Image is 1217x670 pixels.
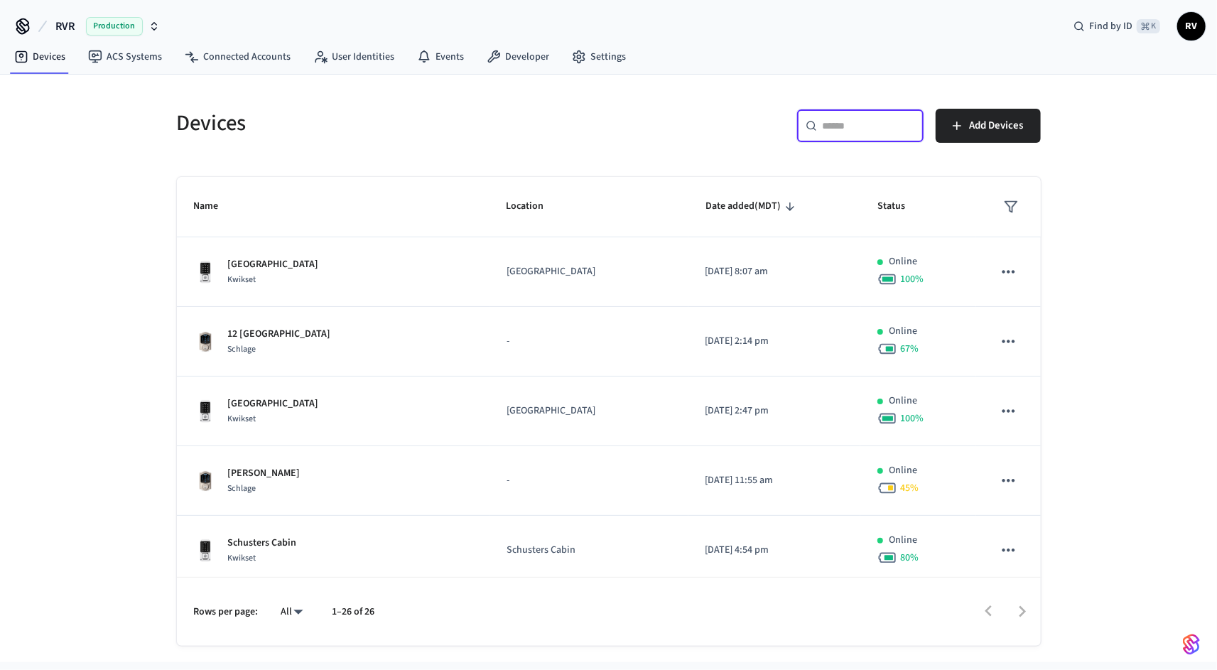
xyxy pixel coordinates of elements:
[194,195,237,217] span: Name
[55,18,75,35] span: RVR
[561,44,637,70] a: Settings
[900,551,919,565] span: 80 %
[889,254,917,269] p: Online
[507,473,671,488] p: -
[900,342,919,356] span: 67 %
[507,404,671,418] p: [GEOGRAPHIC_DATA]
[1062,13,1172,39] div: Find by ID⌘ K
[77,44,173,70] a: ACS Systems
[705,264,844,279] p: [DATE] 8:07 am
[228,552,256,564] span: Kwikset
[705,543,844,558] p: [DATE] 4:54 pm
[705,334,844,349] p: [DATE] 2:14 pm
[900,481,919,495] span: 45 %
[3,44,77,70] a: Devices
[228,413,256,425] span: Kwikset
[194,400,217,423] img: Kwikset Halo Touchscreen Wifi Enabled Smart Lock, Polished Chrome, Front
[889,394,917,409] p: Online
[177,109,600,138] h5: Devices
[228,343,256,355] span: Schlage
[475,44,561,70] a: Developer
[507,334,671,349] p: -
[194,330,217,353] img: Schlage Sense Smart Deadbolt with Camelot Trim, Front
[507,195,563,217] span: Location
[889,463,917,478] p: Online
[900,411,924,426] span: 100 %
[228,257,319,272] p: [GEOGRAPHIC_DATA]
[936,109,1041,143] button: Add Devices
[194,539,217,562] img: Kwikset Halo Touchscreen Wifi Enabled Smart Lock, Polished Chrome, Front
[194,605,259,620] p: Rows per page:
[302,44,406,70] a: User Identities
[194,261,217,283] img: Kwikset Halo Touchscreen Wifi Enabled Smart Lock, Polished Chrome, Front
[86,17,143,36] span: Production
[173,44,302,70] a: Connected Accounts
[877,195,924,217] span: Status
[228,536,297,551] p: Schusters Cabin
[228,396,319,411] p: [GEOGRAPHIC_DATA]
[228,327,331,342] p: 12 [GEOGRAPHIC_DATA]
[1177,12,1206,40] button: RV
[228,466,301,481] p: [PERSON_NAME]
[705,195,799,217] span: Date added(MDT)
[194,470,217,492] img: Schlage Sense Smart Deadbolt with Camelot Trim, Front
[1179,13,1204,39] span: RV
[889,533,917,548] p: Online
[507,264,671,279] p: [GEOGRAPHIC_DATA]
[228,274,256,286] span: Kwikset
[276,602,310,622] div: All
[970,117,1024,135] span: Add Devices
[1137,19,1160,33] span: ⌘ K
[332,605,375,620] p: 1–26 of 26
[705,404,844,418] p: [DATE] 2:47 pm
[1183,633,1200,656] img: SeamLogoGradient.69752ec5.svg
[406,44,475,70] a: Events
[889,324,917,339] p: Online
[705,473,844,488] p: [DATE] 11:55 am
[228,482,256,495] span: Schlage
[900,272,924,286] span: 100 %
[1089,19,1132,33] span: Find by ID
[507,543,671,558] p: Schusters Cabin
